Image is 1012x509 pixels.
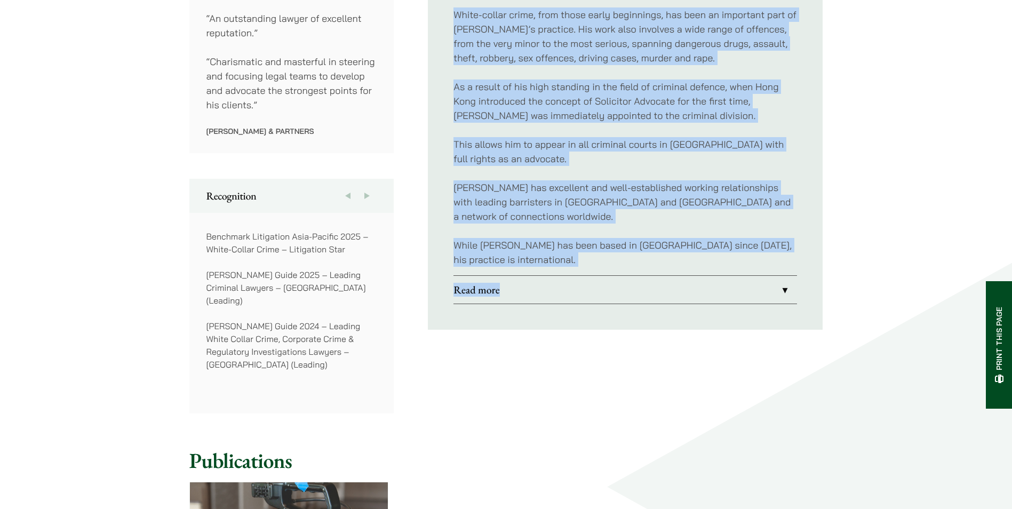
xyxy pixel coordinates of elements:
p: [PERSON_NAME] & Partners [206,126,377,136]
p: While [PERSON_NAME] has been based in [GEOGRAPHIC_DATA] since [DATE], his practice is international. [453,238,797,267]
h2: Publications [189,448,823,473]
p: [PERSON_NAME] Guide 2024 – Leading White Collar Crime, Corporate Crime & Regulatory Investigation... [206,320,377,371]
p: This allows him to appear in all criminal courts in [GEOGRAPHIC_DATA] with full rights as an advo... [453,137,797,166]
p: White-collar crime, from those early beginnings, has been an important part of [PERSON_NAME]’s pr... [453,7,797,65]
p: [PERSON_NAME] Guide 2025 – Leading Criminal Lawyers – [GEOGRAPHIC_DATA] (Leading) [206,268,377,307]
p: “Charismatic and masterful in steering and focusing legal teams to develop and advocate the stron... [206,54,377,112]
h2: Recognition [206,189,377,202]
p: “An outstanding lawyer of excellent reputation.” [206,11,377,40]
a: Read more [453,276,797,304]
p: As a result of his high standing in the field of criminal defence, when Hong Kong introduced the ... [453,79,797,123]
p: Benchmark Litigation Asia-Pacific 2025 – White-Collar Crime – Litigation Star [206,230,377,256]
p: [PERSON_NAME] has excellent and well-established working relationships with leading barristers in... [453,180,797,224]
